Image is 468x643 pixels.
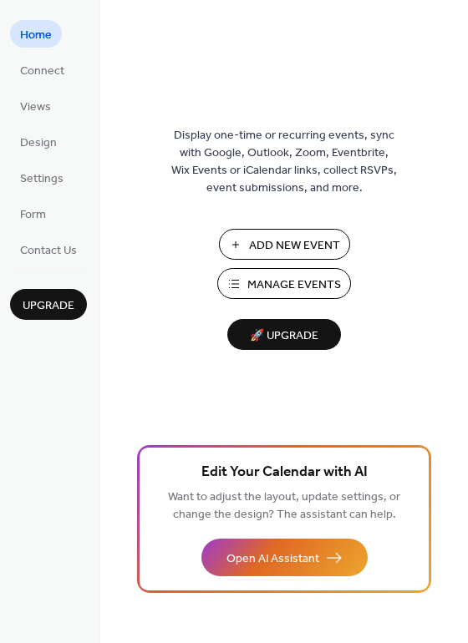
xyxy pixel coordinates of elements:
[227,319,341,350] button: 🚀 Upgrade
[20,99,51,116] span: Views
[247,276,341,294] span: Manage Events
[10,235,87,263] a: Contact Us
[249,237,340,255] span: Add New Event
[226,550,319,568] span: Open AI Assistant
[10,200,56,227] a: Form
[10,92,61,119] a: Views
[10,289,87,320] button: Upgrade
[168,486,400,526] span: Want to adjust the layout, update settings, or change the design? The assistant can help.
[237,325,331,347] span: 🚀 Upgrade
[201,461,368,484] span: Edit Your Calendar with AI
[20,206,46,224] span: Form
[20,134,57,152] span: Design
[10,164,74,191] a: Settings
[217,268,351,299] button: Manage Events
[171,127,397,197] span: Display one-time or recurring events, sync with Google, Outlook, Zoom, Eventbrite, Wix Events or ...
[219,229,350,260] button: Add New Event
[23,297,74,315] span: Upgrade
[201,539,368,576] button: Open AI Assistant
[10,128,67,155] a: Design
[20,27,52,44] span: Home
[20,242,77,260] span: Contact Us
[10,20,62,48] a: Home
[20,63,64,80] span: Connect
[20,170,64,188] span: Settings
[10,56,74,84] a: Connect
